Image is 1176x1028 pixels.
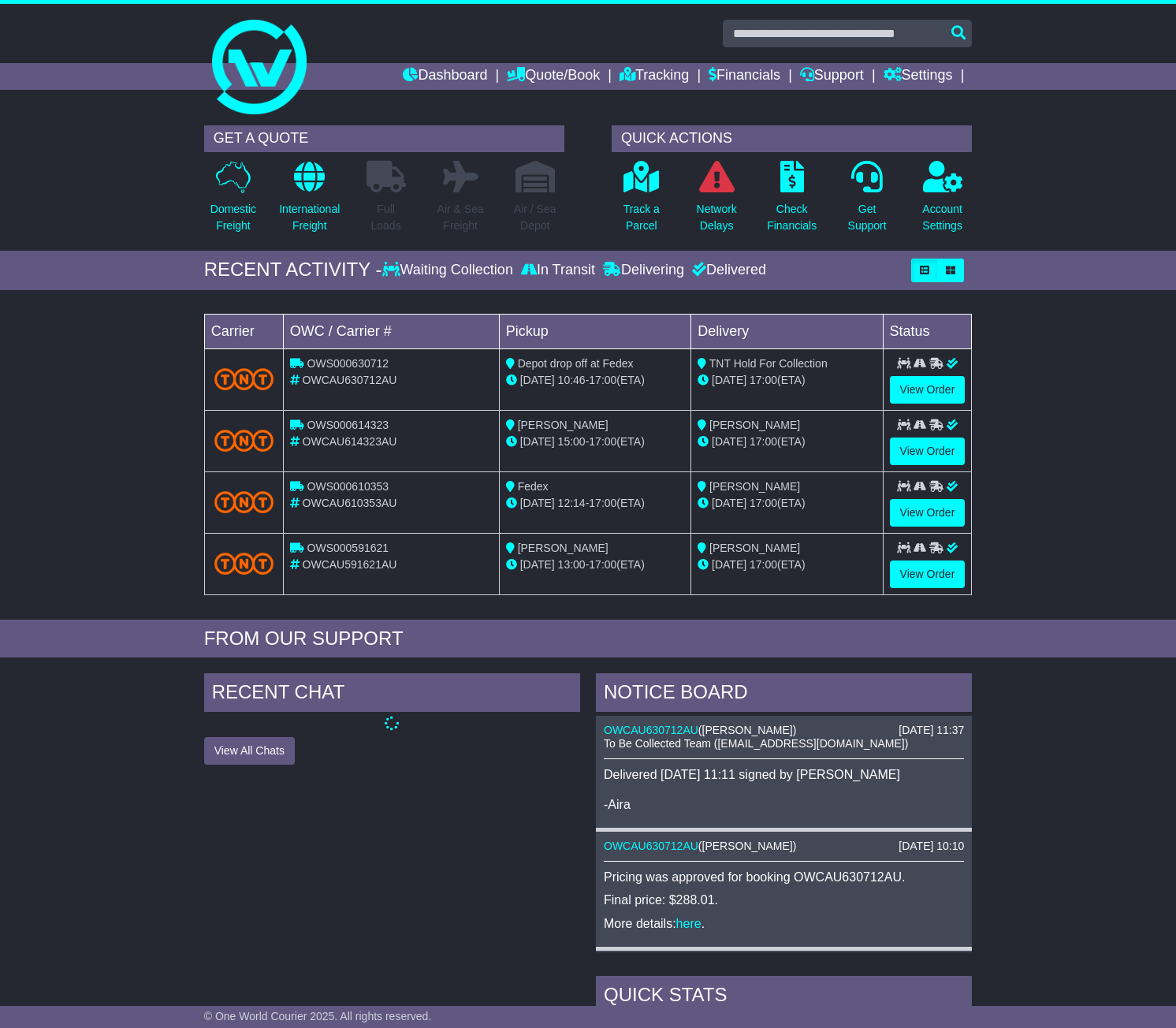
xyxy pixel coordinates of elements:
span: [DATE] [520,497,555,509]
span: OWS000630712 [307,357,389,370]
a: Track aParcel [623,160,661,243]
span: 17:00 [589,558,616,571]
span: 13:00 [558,558,586,571]
p: Final price: $288.01. [604,892,964,907]
span: [DATE] [712,558,746,571]
div: NOTICE BOARD [596,673,972,716]
span: OWCAU591621AU [303,558,397,571]
span: 17:00 [589,497,616,509]
div: Waiting Collection [382,262,517,279]
span: 17:00 [750,558,777,571]
div: Delivered [688,262,766,279]
span: [PERSON_NAME] [702,724,793,736]
a: NetworkDelays [696,160,738,243]
div: Delivering [599,262,688,279]
a: Settings [884,63,953,90]
span: OWS000591621 [307,542,389,554]
span: [PERSON_NAME] [518,542,608,554]
span: OWS000610353 [307,480,389,493]
a: Financials [709,63,780,90]
a: GetSupport [847,160,888,243]
div: RECENT CHAT [204,673,580,716]
a: OWCAU630712AU [604,724,698,736]
div: - (ETA) [506,495,684,512]
div: FROM OUR SUPPORT [204,628,973,650]
div: (ETA) [698,434,876,450]
span: 15:00 [558,435,586,448]
a: here [676,917,702,930]
a: InternationalFreight [278,160,341,243]
td: Pickup [499,314,690,348]
td: Status [883,314,972,348]
p: Get Support [848,201,887,234]
span: 17:00 [750,497,777,509]
span: [PERSON_NAME] [709,542,800,554]
p: Check Financials [767,201,817,234]
p: Network Delays [697,201,737,234]
div: ( ) [604,840,964,853]
span: Depot drop off at Fedex [518,357,634,370]
div: RECENT ACTIVITY - [204,259,382,281]
span: [PERSON_NAME] [709,480,800,493]
div: In Transit [517,262,599,279]
td: Carrier [204,314,283,348]
span: 17:00 [750,374,777,386]
p: Delivered [DATE] 11:11 signed by [PERSON_NAME] -Aira [604,767,964,813]
p: Full Loads [367,201,406,234]
a: CheckFinancials [766,160,817,243]
span: [PERSON_NAME] [702,840,793,852]
span: OWCAU630712AU [303,374,397,386]
div: (ETA) [698,557,876,573]
span: [DATE] [520,374,555,386]
span: OWCAU610353AU [303,497,397,509]
span: [PERSON_NAME] [709,419,800,431]
span: [DATE] [712,435,746,448]
a: AccountSettings [921,160,963,243]
a: DomesticFreight [210,160,257,243]
p: Air & Sea Freight [437,201,484,234]
div: - (ETA) [506,372,684,389]
span: [DATE] [520,435,555,448]
span: 17:00 [750,435,777,448]
span: TNT Hold For Collection [709,357,828,370]
div: (ETA) [698,372,876,389]
a: Tracking [620,63,689,90]
a: View Order [890,561,966,588]
a: View Order [890,499,966,527]
td: OWC / Carrier # [283,314,499,348]
button: View All Chats [204,737,295,765]
a: Support [800,63,864,90]
a: OWCAU630712AU [604,840,698,852]
img: TNT_Domestic.png [214,430,274,451]
p: Domestic Freight [210,201,256,234]
span: 17:00 [589,374,616,386]
span: 10:46 [558,374,586,386]
div: [DATE] 11:37 [899,724,964,737]
div: (ETA) [698,495,876,512]
p: Pricing was approved for booking OWCAU630712AU. [604,870,964,885]
span: [DATE] [712,374,746,386]
div: ( ) [604,724,964,737]
span: © One World Courier 2025. All rights reserved. [204,1010,432,1022]
p: Account Settings [922,201,962,234]
span: 12:14 [558,497,586,509]
a: View Order [890,438,966,465]
span: OWCAU614323AU [303,435,397,448]
div: QUICK ACTIONS [612,125,972,152]
p: Air / Sea Depot [514,201,556,234]
a: Dashboard [403,63,487,90]
td: Delivery [691,314,883,348]
a: View Order [890,376,966,404]
div: Quick Stats [596,976,972,1019]
div: GET A QUOTE [204,125,564,152]
span: [PERSON_NAME] [518,419,608,431]
img: TNT_Domestic.png [214,368,274,389]
span: OWS000614323 [307,419,389,431]
p: International Freight [279,201,340,234]
img: TNT_Domestic.png [214,553,274,574]
span: [DATE] [712,497,746,509]
div: [DATE] 10:10 [899,840,964,853]
span: To Be Collected Team ([EMAIL_ADDRESS][DOMAIN_NAME]) [604,737,908,750]
span: [DATE] [520,558,555,571]
div: - (ETA) [506,557,684,573]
